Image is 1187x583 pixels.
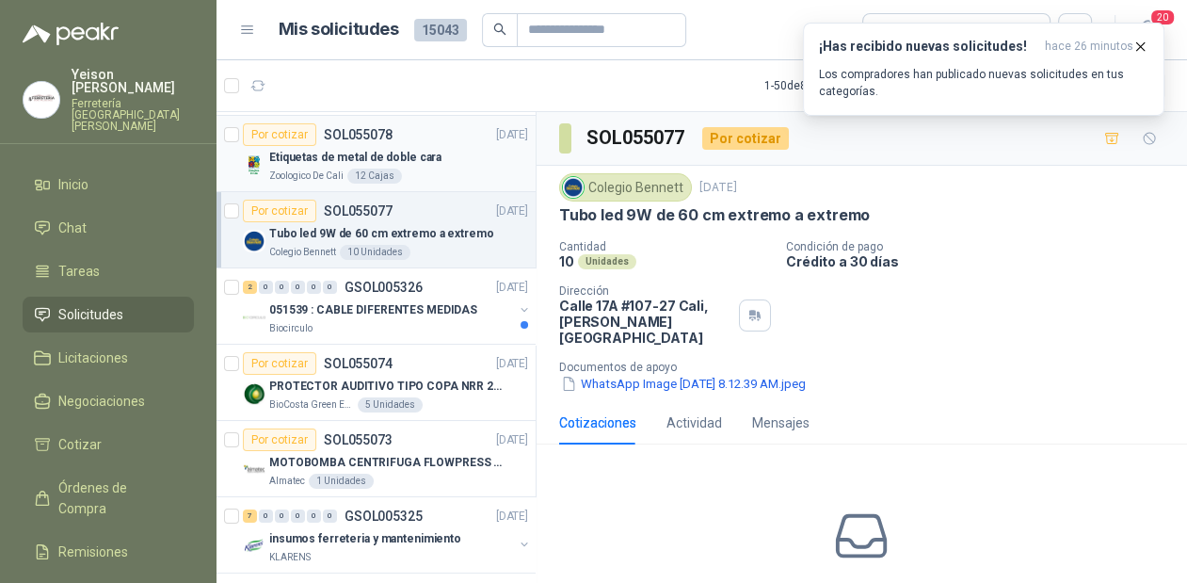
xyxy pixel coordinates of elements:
img: Company Logo [24,82,59,118]
img: Logo peakr [23,23,119,45]
a: Remisiones [23,534,194,570]
a: Por cotizarSOL055078[DATE] Company LogoEtiquetas de metal de doble caraZoologico De Cali12 Cajas [217,116,536,192]
img: Company Logo [243,382,265,405]
p: Cantidad [559,240,771,253]
div: 7 [243,510,257,523]
span: 15043 [414,19,467,41]
a: 2 0 0 0 0 0 GSOL005326[DATE] Company Logo051539 : CABLE DIFERENTES MEDIDASBiocirculo [243,276,532,336]
a: Inicio [23,167,194,202]
img: Company Logo [243,230,265,252]
p: Los compradores han publicado nuevas solicitudes en tus categorías. [819,66,1148,100]
span: search [493,23,506,36]
button: ¡Has recibido nuevas solicitudes!hace 26 minutos Los compradores han publicado nuevas solicitudes... [803,23,1164,116]
div: 0 [323,510,337,523]
p: Tubo led 9W de 60 cm extremo a extremo [269,225,493,243]
div: Mensajes [752,413,810,433]
a: Cotizar [23,427,194,462]
div: Todas [874,20,914,40]
a: Órdenes de Compra [23,470,194,526]
a: Negociaciones [23,383,194,419]
p: SOL055074 [324,357,393,370]
span: Cotizar [58,434,102,455]
p: PROTECTOR AUDITIVO TIPO COPA NRR 23dB [269,378,504,396]
div: 12 Cajas [347,169,402,184]
div: 0 [307,281,321,294]
div: Colegio Bennett [559,173,692,202]
div: 0 [291,281,305,294]
div: 0 [259,281,273,294]
h3: ¡Has recibido nuevas solicitudes! [819,39,1037,55]
span: hace 26 minutos [1045,39,1133,55]
a: Por cotizarSOL055074[DATE] Company LogoPROTECTOR AUDITIVO TIPO COPA NRR 23dBBioCosta Green Energy... [217,345,536,421]
p: SOL055078 [324,128,393,141]
span: Negociaciones [58,391,145,412]
img: Company Logo [243,459,265,481]
p: Biocirculo [269,321,313,336]
p: MOTOBOMBA CENTRIFUGA FLOWPRESS 1.5HP-220 [269,454,504,472]
img: Company Logo [563,177,584,198]
p: insumos ferreteria y mantenimiento [269,530,461,548]
span: Licitaciones [58,348,128,368]
p: SOL055077 [324,204,393,218]
div: 5 Unidades [358,397,423,413]
p: Zoologico De Cali [269,169,344,184]
div: Cotizaciones [559,413,636,433]
div: 1 Unidades [309,474,374,489]
div: Unidades [578,254,636,269]
p: [DATE] [496,126,528,144]
div: 0 [275,281,289,294]
span: Solicitudes [58,304,123,325]
div: Por cotizar [702,127,789,150]
p: [DATE] [496,508,528,526]
img: Company Logo [243,306,265,329]
p: 051539 : CABLE DIFERENTES MEDIDAS [269,301,477,319]
p: Etiquetas de metal de doble cara [269,149,441,167]
div: 0 [323,281,337,294]
div: Actividad [666,413,722,433]
p: Calle 17A #107-27 Cali , [PERSON_NAME][GEOGRAPHIC_DATA] [559,298,731,346]
button: 20 [1131,13,1164,47]
h1: Mis solicitudes [279,16,399,43]
p: 10 [559,253,574,269]
img: Company Logo [243,154,265,176]
p: [DATE] [496,279,528,297]
div: 0 [307,510,321,523]
a: Por cotizarSOL055073[DATE] Company LogoMOTOBOMBA CENTRIFUGA FLOWPRESS 1.5HP-220Almatec1 Unidades [217,421,536,497]
div: 0 [259,510,273,523]
p: Crédito a 30 días [786,253,1179,269]
p: Tubo led 9W de 60 cm extremo a extremo [559,205,870,225]
p: Yeison [PERSON_NAME] [72,68,194,94]
p: [DATE] [496,431,528,449]
a: Tareas [23,253,194,289]
button: WhatsApp Image [DATE] 8.12.39 AM.jpeg [559,374,808,394]
p: BioCosta Green Energy S.A.S [269,397,354,413]
span: Órdenes de Compra [58,478,176,519]
span: 20 [1149,8,1176,26]
span: Inicio [58,174,88,195]
p: Condición de pago [786,240,1179,253]
p: [DATE] [496,202,528,220]
span: Chat [58,218,87,238]
a: Por cotizarSOL055077[DATE] Company LogoTubo led 9W de 60 cm extremo a extremoColegio Bennett10 Un... [217,192,536,268]
div: 10 Unidades [340,245,410,260]
span: Tareas [58,261,100,282]
img: Company Logo [243,535,265,558]
a: 7 0 0 0 0 0 GSOL005325[DATE] Company Logoinsumos ferreteria y mantenimientoKLARENS [243,505,532,565]
div: Por cotizar [243,123,316,146]
p: Ferretería [GEOGRAPHIC_DATA][PERSON_NAME] [72,98,194,132]
p: SOL055073 [324,433,393,446]
div: 0 [275,510,289,523]
p: GSOL005325 [345,510,423,523]
div: 2 [243,281,257,294]
div: Por cotizar [243,352,316,375]
p: [DATE] [496,355,528,373]
p: Almatec [269,474,305,489]
div: 1 - 50 de 8822 [764,71,887,101]
div: Por cotizar [243,429,316,451]
p: KLARENS [269,550,311,565]
a: Chat [23,210,194,246]
p: GSOL005326 [345,281,423,294]
h3: SOL055077 [586,123,687,153]
div: 0 [291,510,305,523]
p: Dirección [559,284,731,298]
